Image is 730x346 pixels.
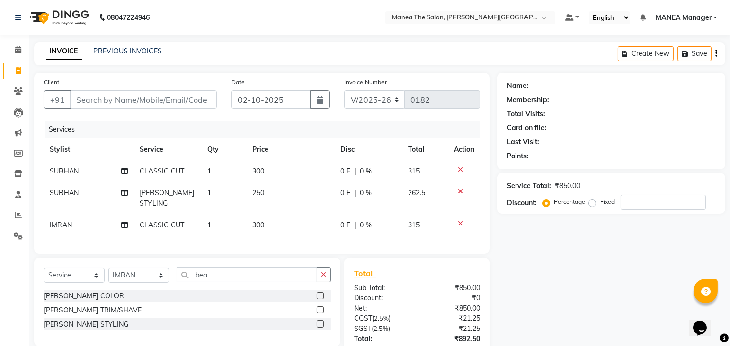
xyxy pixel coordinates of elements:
[555,181,580,191] div: ₹850.00
[347,293,417,303] div: Discount:
[140,221,184,229] span: CLASSIC CUT
[360,166,372,176] span: 0 %
[374,314,389,322] span: 2.5%
[360,220,372,230] span: 0 %
[354,324,372,333] span: SGST
[360,188,372,198] span: 0 %
[417,283,488,293] div: ₹850.00
[600,197,615,206] label: Fixed
[44,138,134,160] th: Stylist
[340,188,350,198] span: 0 F
[44,90,71,109] button: +91
[417,324,488,334] div: ₹21.25
[252,189,264,197] span: 250
[507,81,529,91] div: Name:
[252,167,264,175] span: 300
[207,221,211,229] span: 1
[347,313,417,324] div: ( )
[689,307,720,336] iframe: chat widget
[50,189,79,197] span: SUBHAN
[134,138,202,160] th: Service
[347,283,417,293] div: Sub Total:
[50,167,79,175] span: SUBHAN
[402,138,448,160] th: Total
[247,138,335,160] th: Price
[347,334,417,344] div: Total:
[140,189,194,208] span: [PERSON_NAME] STYLING
[45,121,487,138] div: Services
[448,138,480,160] th: Action
[252,221,264,229] span: 300
[347,324,417,334] div: ( )
[231,78,245,86] label: Date
[46,43,82,60] a: INVOICE
[417,334,488,344] div: ₹892.50
[44,291,124,301] div: [PERSON_NAME] COLOR
[354,166,356,176] span: |
[408,167,420,175] span: 315
[207,167,211,175] span: 1
[656,13,712,23] span: MANEA Manager
[93,47,162,55] a: PREVIOUS INVOICES
[507,109,545,119] div: Total Visits:
[354,188,356,198] span: |
[340,166,350,176] span: 0 F
[177,267,317,282] input: Search or Scan
[207,189,211,197] span: 1
[354,220,356,230] span: |
[70,90,217,109] input: Search by Name/Mobile/Email/Code
[417,313,488,324] div: ₹21.25
[507,151,529,161] div: Points:
[507,95,549,105] div: Membership:
[507,123,547,133] div: Card on file:
[44,78,59,86] label: Client
[618,46,674,61] button: Create New
[140,167,184,175] span: CLASSIC CUT
[677,46,712,61] button: Save
[25,4,91,31] img: logo
[44,319,128,329] div: [PERSON_NAME] STYLING
[340,220,350,230] span: 0 F
[507,198,537,208] div: Discount:
[354,268,376,278] span: Total
[507,181,551,191] div: Service Total:
[507,137,539,147] div: Last Visit:
[107,4,150,31] b: 08047224946
[344,78,387,86] label: Invoice Number
[417,303,488,313] div: ₹850.00
[50,221,72,229] span: IMRAN
[554,197,585,206] label: Percentage
[347,303,417,313] div: Net:
[335,138,402,160] th: Disc
[354,314,372,323] span: CGST
[201,138,247,160] th: Qty
[374,325,388,332] span: 2.5%
[417,293,488,303] div: ₹0
[408,189,425,197] span: 262.5
[44,305,142,315] div: [PERSON_NAME] TRIM/SHAVE
[408,221,420,229] span: 315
